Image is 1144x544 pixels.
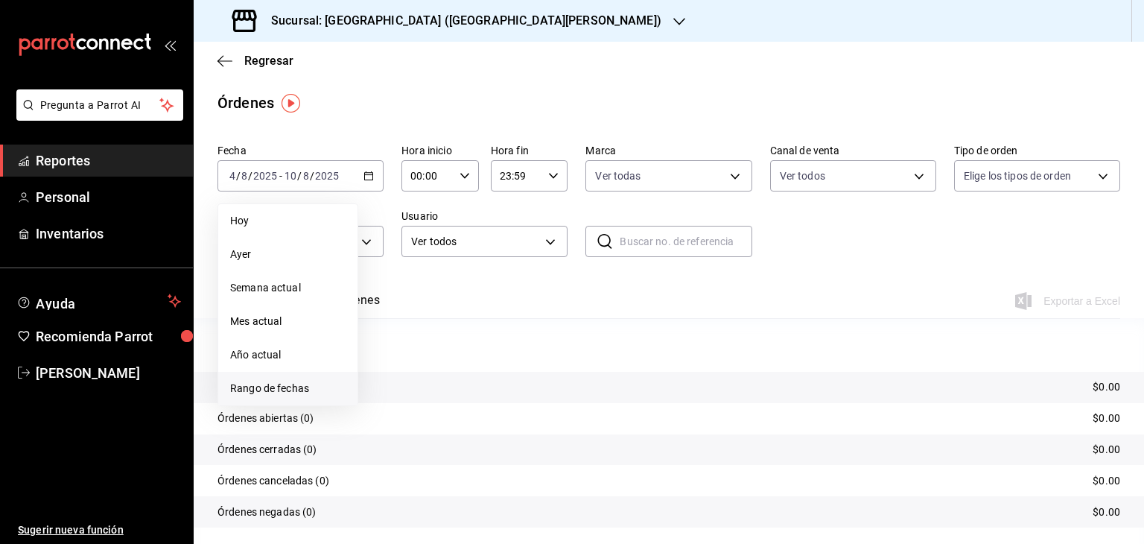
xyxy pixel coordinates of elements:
[230,347,346,363] span: Año actual
[1093,379,1120,395] p: $0.00
[585,145,751,156] label: Marca
[36,363,181,383] span: [PERSON_NAME]
[770,145,936,156] label: Canal de venta
[491,145,568,156] label: Hora fin
[244,54,293,68] span: Regresar
[595,168,641,183] span: Ver todas
[217,473,329,489] p: Órdenes canceladas (0)
[314,170,340,182] input: ----
[10,108,183,124] a: Pregunta a Parrot AI
[230,280,346,296] span: Semana actual
[36,292,162,310] span: Ayuda
[302,170,310,182] input: --
[217,505,317,520] p: Órdenes negadas (0)
[217,54,293,68] button: Regresar
[217,336,1120,354] p: Resumen
[310,170,314,182] span: /
[217,145,384,156] label: Fecha
[36,326,181,347] span: Recomienda Parrot
[236,170,241,182] span: /
[259,12,661,30] h3: Sucursal: [GEOGRAPHIC_DATA] ([GEOGRAPHIC_DATA][PERSON_NAME])
[284,170,297,182] input: --
[16,89,183,121] button: Pregunta a Parrot AI
[40,98,160,113] span: Pregunta a Parrot AI
[1093,505,1120,520] p: $0.00
[1093,473,1120,489] p: $0.00
[230,381,346,396] span: Rango de fechas
[954,145,1120,156] label: Tipo de orden
[780,168,825,183] span: Ver todos
[217,411,314,426] p: Órdenes abiertas (0)
[230,247,346,262] span: Ayer
[230,213,346,229] span: Hoy
[36,187,181,207] span: Personal
[164,39,176,51] button: open_drawer_menu
[241,170,248,182] input: --
[217,442,317,458] p: Órdenes cerradas (0)
[620,227,751,256] input: Buscar no. de referencia
[401,145,479,156] label: Hora inicio
[964,168,1071,183] span: Elige los tipos de orden
[252,170,278,182] input: ----
[36,224,181,244] span: Inventarios
[230,314,346,329] span: Mes actual
[1093,442,1120,458] p: $0.00
[1093,411,1120,426] p: $0.00
[401,211,568,221] label: Usuario
[217,92,274,114] div: Órdenes
[248,170,252,182] span: /
[282,94,300,113] img: Tooltip marker
[411,234,540,250] span: Ver todos
[279,170,282,182] span: -
[297,170,302,182] span: /
[18,522,181,538] span: Sugerir nueva función
[229,170,236,182] input: --
[36,151,181,171] span: Reportes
